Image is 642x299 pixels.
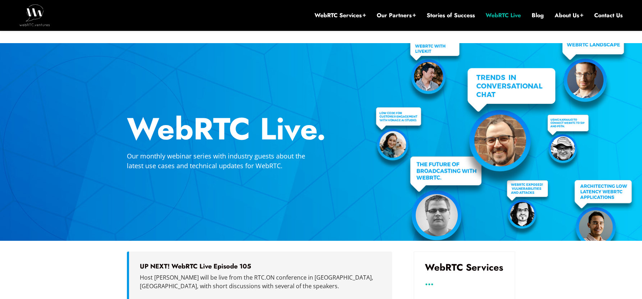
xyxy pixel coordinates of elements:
a: Our Partners [377,11,416,19]
h3: WebRTC Services [425,263,504,272]
p: Our monthly webinar series with industry guests about the latest use cases and technical updates ... [127,151,321,171]
a: Blog [532,11,544,19]
h2: WebRTC Live. [127,114,515,144]
a: Stories of Success [427,11,475,19]
a: WebRTC Live [486,11,521,19]
a: Contact Us [594,11,623,19]
a: About Us [555,11,583,19]
h5: UP NEXT! WebRTC Live Episode 105 [140,262,381,270]
a: WebRTC Services [315,11,366,19]
img: WebRTC.ventures [19,4,50,26]
h3: ... [425,279,504,285]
